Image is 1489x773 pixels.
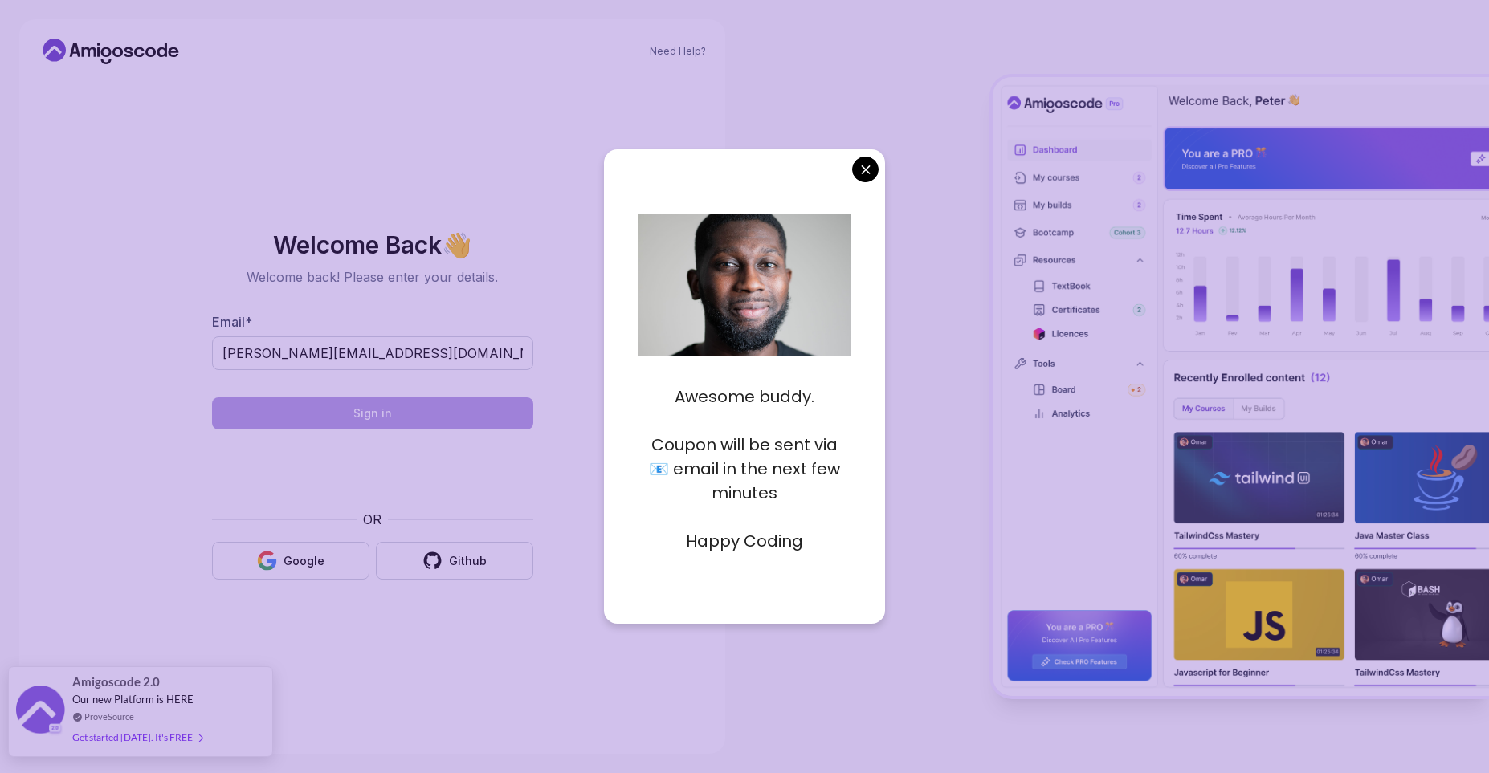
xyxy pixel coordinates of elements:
button: Google [212,542,369,580]
span: Our new Platform is HERE [72,693,194,706]
input: Enter your email [212,336,533,370]
span: Amigoscode 2.0 [72,673,160,691]
img: Amigoscode Dashboard [993,77,1489,695]
a: Home link [39,39,183,64]
a: ProveSource [84,710,134,723]
img: provesource social proof notification image [16,686,64,738]
div: Get started [DATE]. It's FREE [72,728,202,747]
label: Email * [212,314,252,330]
h2: Welcome Back [212,232,533,258]
a: Need Help? [650,45,706,58]
p: Welcome back! Please enter your details. [212,267,533,287]
button: Github [376,542,533,580]
div: Github [449,553,487,569]
div: Sign in [353,405,392,421]
iframe: Widget containing checkbox for hCaptcha security challenge [251,439,494,500]
button: Sign in [212,397,533,429]
span: 👋 [442,232,471,258]
p: OR [363,510,381,529]
div: Google [284,553,324,569]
